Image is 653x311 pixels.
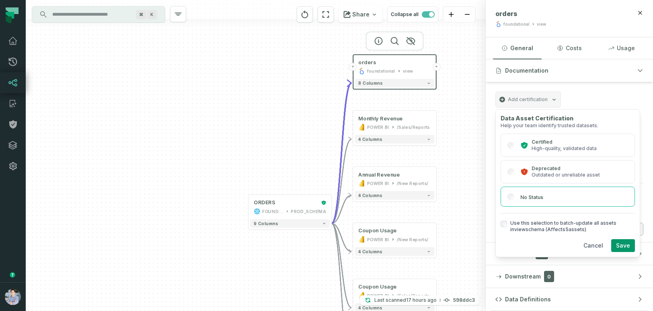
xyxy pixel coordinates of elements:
[358,305,382,310] span: 4 columns
[453,298,475,303] h4: 598ddc3
[358,115,403,122] div: Monthly Revenue
[597,37,646,59] button: Usage
[532,172,600,178] div: Outdated or unreliable asset
[486,265,653,288] button: Downstream0
[505,295,551,303] span: Data Definitions
[443,7,459,22] button: zoom in
[291,208,326,215] div: PROD_SCHEMA
[358,81,382,86] span: 8 columns
[507,193,514,200] input: No Status
[367,180,389,187] div: POWER BI
[505,67,548,75] span: Documentation
[493,37,542,59] button: General
[486,288,653,311] button: Data Definitions
[358,193,382,198] span: 4 columns
[397,236,429,243] div: /New Reports/
[532,165,600,172] div: Deprecated
[367,124,389,130] div: POWER BI
[579,239,608,252] button: Cancel
[358,59,376,66] span: orders
[358,227,397,234] div: Coupon Usage
[147,10,157,19] span: Press ⌘ + K to focus the search bar
[367,67,395,74] div: foundational
[262,208,283,215] div: FOUNDATIONAL_DB
[349,63,357,71] button: +
[507,169,514,175] input: DeprecatedOutdated or unreliable asset
[319,200,326,205] div: Certified
[501,221,507,227] input: Use this selection to batch-update all assets inviewschema (Affects5assets)
[510,220,635,233] span: Use this selection to batch-update all assets in view schema (Affects 5 assets)
[136,10,146,19] span: Press ⌘ + K to focus the search bar
[358,137,382,142] span: 4 columns
[486,242,653,265] button: Upstream10
[254,221,278,226] span: 9 columns
[520,194,543,200] span: No Status
[433,63,440,71] button: +
[331,83,351,224] g: Edge from 0dd85c77dd217d0afb16c7d4fb3eff19 to 13e279d3fa0da37019d89126473746b0
[360,295,480,305] button: Last scanned[DATE] 9:21:11 PM598ddc3
[505,272,541,281] span: Downstream
[367,292,389,299] div: POWER BI
[374,296,437,304] p: Last scanned
[331,224,351,308] g: Edge from 0dd85c77dd217d0afb16c7d4fb3eff19 to 69c20251ca12178e039aa34433dd2b6c
[358,283,397,290] div: Coupon Usage
[495,91,561,108] button: Add certification
[537,21,546,27] div: view
[403,67,413,74] div: view
[501,114,635,122] h2: Data Asset Certification
[397,124,430,130] div: /Sales/Reports
[501,122,635,129] p: Help your team identify trusted datasets.
[367,236,389,243] div: POWER BI
[545,37,593,59] button: Costs
[358,249,382,254] span: 4 columns
[406,297,437,303] relative-time: Aug 28, 2025, 9:21 PM EDT
[495,10,517,18] span: orders
[397,180,429,187] div: /New Reports/
[611,239,635,252] button: Save
[532,145,597,152] div: High-quality, validated data
[532,139,597,145] div: Certified
[459,7,475,22] button: zoom out
[9,271,16,278] div: Tooltip anchor
[358,171,400,178] div: Annual Revenue
[544,271,554,282] span: 0
[507,142,514,148] input: CertifiedHigh-quality, validated data
[508,96,548,103] span: Add certification
[503,21,530,27] div: foundational
[387,6,438,22] button: Collapse all
[331,195,351,224] g: Edge from 0dd85c77dd217d0afb16c7d4fb3eff19 to e27c983e92a3f40c9627bb0868be3032
[339,6,382,22] button: Share
[397,292,430,299] div: /Sales/Reports
[486,59,653,82] button: Documentation
[331,224,351,252] g: Edge from 0dd85c77dd217d0afb16c7d4fb3eff19 to 9d59a788612dc060523a8f5939ba2e14
[5,289,21,305] img: avatar of Alon Nafta
[254,199,275,206] div: ORDERS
